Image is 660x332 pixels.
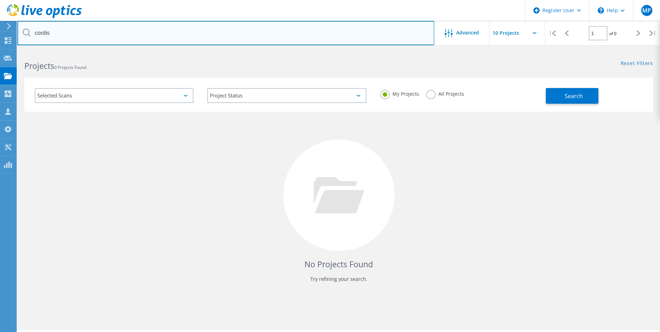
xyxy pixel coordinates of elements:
[546,88,598,104] button: Search
[54,64,86,70] span: 0 Projects Found
[598,7,604,14] svg: \n
[35,88,193,103] div: Selected Scans
[646,21,660,46] div: |
[621,61,653,67] a: Reset Filters
[380,90,419,96] label: My Projects
[642,8,651,13] span: MP
[426,90,464,96] label: All Projects
[17,21,434,45] input: Search projects by name, owner, ID, company, etc
[7,15,82,19] a: Live Optics Dashboard
[31,274,646,285] p: Try refining your search.
[207,88,366,103] div: Project Status
[31,259,646,270] h4: No Projects Found
[545,21,559,46] div: |
[24,60,54,71] b: Projects
[609,31,617,37] span: of 0
[565,92,583,100] span: Search
[456,30,479,35] span: Advanced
